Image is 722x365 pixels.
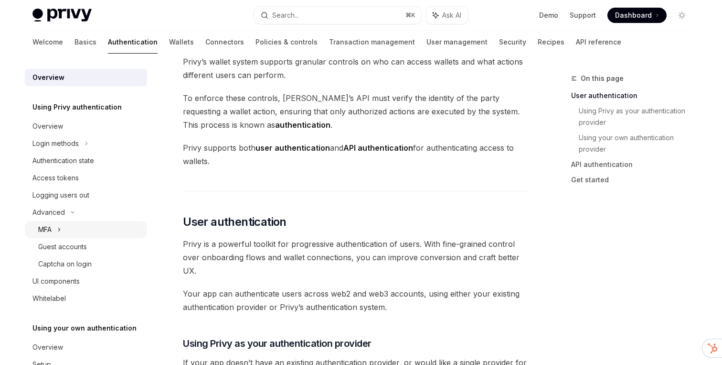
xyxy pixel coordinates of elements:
[255,31,318,54] a: Policies & controls
[169,31,194,54] a: Wallets
[571,88,697,103] a: User authentication
[255,143,330,153] strong: user authentication
[25,273,147,290] a: UI components
[405,11,415,19] span: ⌘ K
[25,255,147,273] a: Captcha on login
[32,172,79,184] div: Access tokens
[74,31,96,54] a: Basics
[442,11,461,20] span: Ask AI
[25,152,147,169] a: Authentication state
[183,214,287,230] span: User authentication
[539,11,558,20] a: Demo
[275,120,330,130] strong: authentication
[32,207,65,218] div: Advanced
[426,7,468,24] button: Ask AI
[579,103,697,130] a: Using Privy as your authentication provider
[343,143,413,153] strong: API authentication
[25,169,147,187] a: Access tokens
[329,31,415,54] a: Transaction management
[25,187,147,204] a: Logging users out
[607,8,667,23] a: Dashboard
[32,31,63,54] a: Welcome
[674,8,690,23] button: Toggle dark mode
[571,172,697,188] a: Get started
[426,31,488,54] a: User management
[25,290,147,307] a: Whitelabel
[538,31,564,54] a: Recipes
[272,10,299,21] div: Search...
[183,237,527,277] span: Privy is a powerful toolkit for progressive authentication of users. With fine-grained control ov...
[576,31,621,54] a: API reference
[32,155,94,166] div: Authentication state
[32,101,122,113] h5: Using Privy authentication
[32,9,92,22] img: light logo
[570,11,596,20] a: Support
[183,91,527,132] span: To enforce these controls, [PERSON_NAME]’s API must verify the identity of the party requesting a...
[25,238,147,255] a: Guest accounts
[108,31,158,54] a: Authentication
[38,258,92,270] div: Captcha on login
[581,73,624,84] span: On this page
[25,69,147,86] a: Overview
[183,141,527,168] span: Privy supports both and for authenticating access to wallets.
[38,241,87,253] div: Guest accounts
[571,157,697,172] a: API authentication
[32,276,80,287] div: UI components
[32,293,66,304] div: Whitelabel
[38,224,52,235] div: MFA
[615,11,652,20] span: Dashboard
[254,7,421,24] button: Search...⌘K
[183,55,527,82] span: Privy’s wallet system supports granular controls on who can access wallets and what actions diffe...
[499,31,526,54] a: Security
[32,322,137,334] h5: Using your own authentication
[579,130,697,157] a: Using your own authentication provider
[25,339,147,356] a: Overview
[32,189,89,201] div: Logging users out
[183,337,372,350] span: Using Privy as your authentication provider
[25,118,147,135] a: Overview
[205,31,244,54] a: Connectors
[32,342,63,353] div: Overview
[32,72,64,83] div: Overview
[32,121,63,132] div: Overview
[32,138,79,149] div: Login methods
[183,287,527,314] span: Your app can authenticate users across web2 and web3 accounts, using either your existing authent...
